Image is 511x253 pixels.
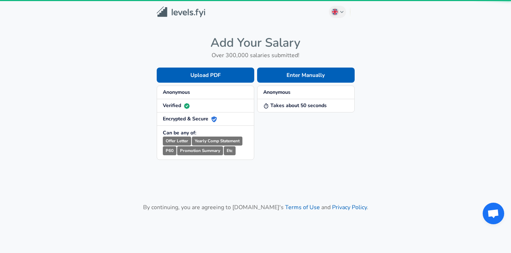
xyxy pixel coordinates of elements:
[329,6,346,18] button: English (UK)
[263,89,290,96] strong: Anonymous
[285,203,320,211] a: Terms of Use
[163,89,190,96] strong: Anonymous
[163,129,196,136] strong: Can be any of:
[177,146,223,155] small: Promotion Summary
[157,35,355,50] h4: Add Your Salary
[192,137,242,146] small: Yearly Comp Statement
[157,68,254,83] button: Upload PDF
[263,102,327,109] strong: Takes about 50 seconds
[157,6,205,18] img: Levels.fyi
[157,50,355,60] h6: Over 300,000 salaries submitted!
[332,203,367,211] a: Privacy Policy
[163,146,176,155] small: P60
[483,203,504,224] div: Open chat
[163,115,217,122] strong: Encrypted & Secure
[163,102,190,109] strong: Verified
[332,9,338,15] img: English (UK)
[224,146,236,155] small: Etc
[257,68,355,83] button: Enter Manually
[163,137,191,146] small: Offer Letter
